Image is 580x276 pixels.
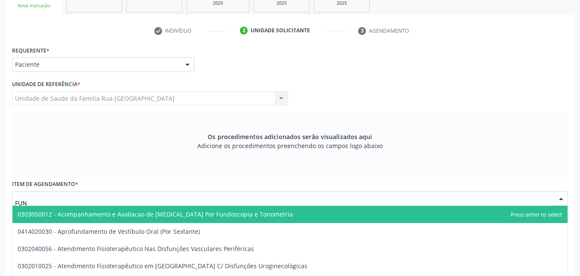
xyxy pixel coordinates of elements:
[197,141,383,150] span: Adicione os procedimentos preenchendo os campos logo abaixo
[12,3,56,9] div: Nova marcação
[18,227,200,236] span: 0414020030 - Aprofundamento de Vestíbulo Oral (Por Sextante)
[251,27,310,34] div: Unidade solicitante
[18,210,293,218] span: 0303050012 - Acompanhamento e Avaliacao de [MEDICAL_DATA] Por Fundoscopia e Tonometria
[240,27,248,34] div: 2
[12,78,80,91] label: Unidade de referência
[18,262,307,270] span: 0302010025 - Atendimento Fisioterapêutico em [GEOGRAPHIC_DATA] C/ Disfunções Uroginecológicas
[208,132,372,141] span: Os procedimentos adicionados serão visualizados aqui
[18,245,254,253] span: 0302040056 - Atendimento Fisioterapêutico Nas Disfunções Vasculares Periféricas
[12,44,49,57] label: Requerente
[15,60,177,69] span: Paciente
[12,178,78,191] label: Item de agendamento
[15,194,550,211] input: Buscar por procedimento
